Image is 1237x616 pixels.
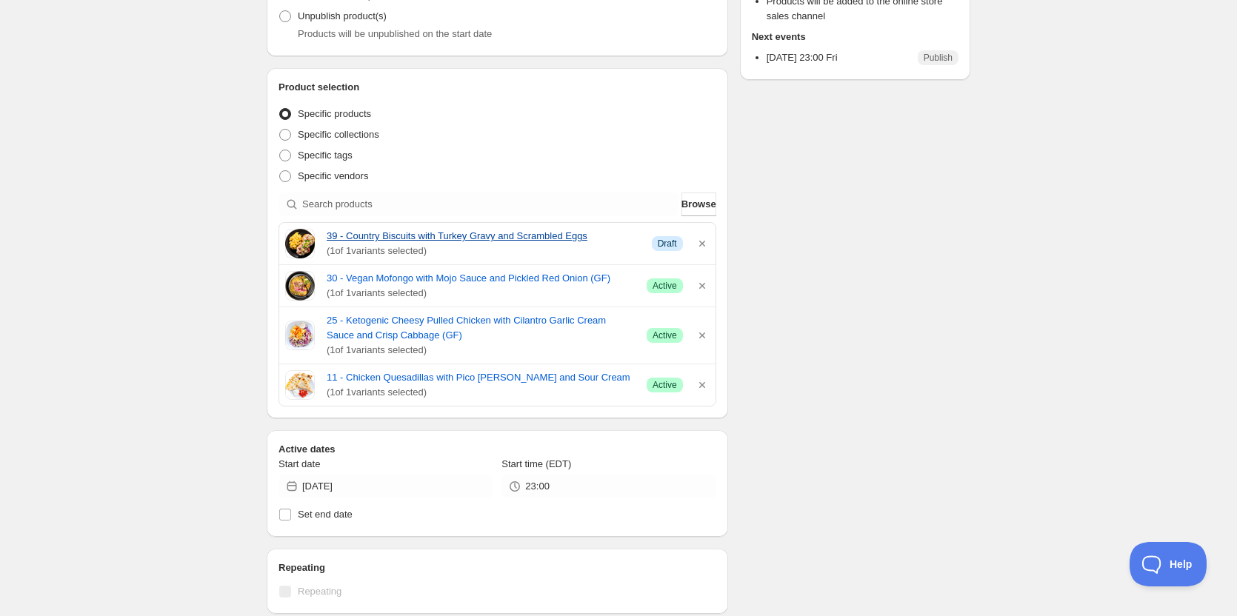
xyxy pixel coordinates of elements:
span: Unpublish product(s) [298,10,387,21]
span: Specific vendors [298,170,368,181]
a: 11 - Chicken Quesadillas with Pico [PERSON_NAME] and Sour Cream [327,370,635,385]
span: Specific collections [298,129,379,140]
h2: Product selection [279,80,716,95]
span: ( 1 of 1 variants selected) [327,385,635,400]
button: Browse [681,192,716,216]
span: Active [653,280,677,292]
span: Products will be unpublished on the start date [298,28,492,39]
span: ( 1 of 1 variants selected) [327,286,635,301]
span: Start date [279,458,320,469]
a: 39 - Country Biscuits with Turkey Gravy and Scrambled Eggs [327,229,640,244]
span: Publish [924,52,953,64]
span: Specific tags [298,150,353,161]
span: Repeating [298,586,341,597]
span: Draft [658,238,677,250]
p: [DATE] 23:00 Fri [767,50,838,65]
span: Active [653,329,677,341]
iframe: Toggle Customer Support [1130,542,1207,586]
img: 39 - Country Biscuits with Turkey Gravy and Scrambled Eggs [285,229,315,258]
h2: Active dates [279,442,716,457]
span: Active [653,379,677,391]
span: Start time (EDT) [501,458,571,469]
span: ( 1 of 1 variants selected) [327,244,640,258]
span: Set end date [298,509,353,520]
span: Specific products [298,108,371,119]
input: Search products [302,192,678,216]
img: 30 - Vegan Mofongo with Mojo Sauce and Pickled Red Onion (GF) [285,271,315,301]
h2: Next events [752,30,958,44]
span: Browse [681,197,716,212]
span: ( 1 of 1 variants selected) [327,343,635,358]
a: 25 - Ketogenic Cheesy Pulled Chicken with Cilantro Garlic Cream Sauce and Crisp Cabbage (GF) [327,313,635,343]
a: 30 - Vegan Mofongo with Mojo Sauce and Pickled Red Onion (GF) [327,271,635,286]
h2: Repeating [279,560,716,575]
